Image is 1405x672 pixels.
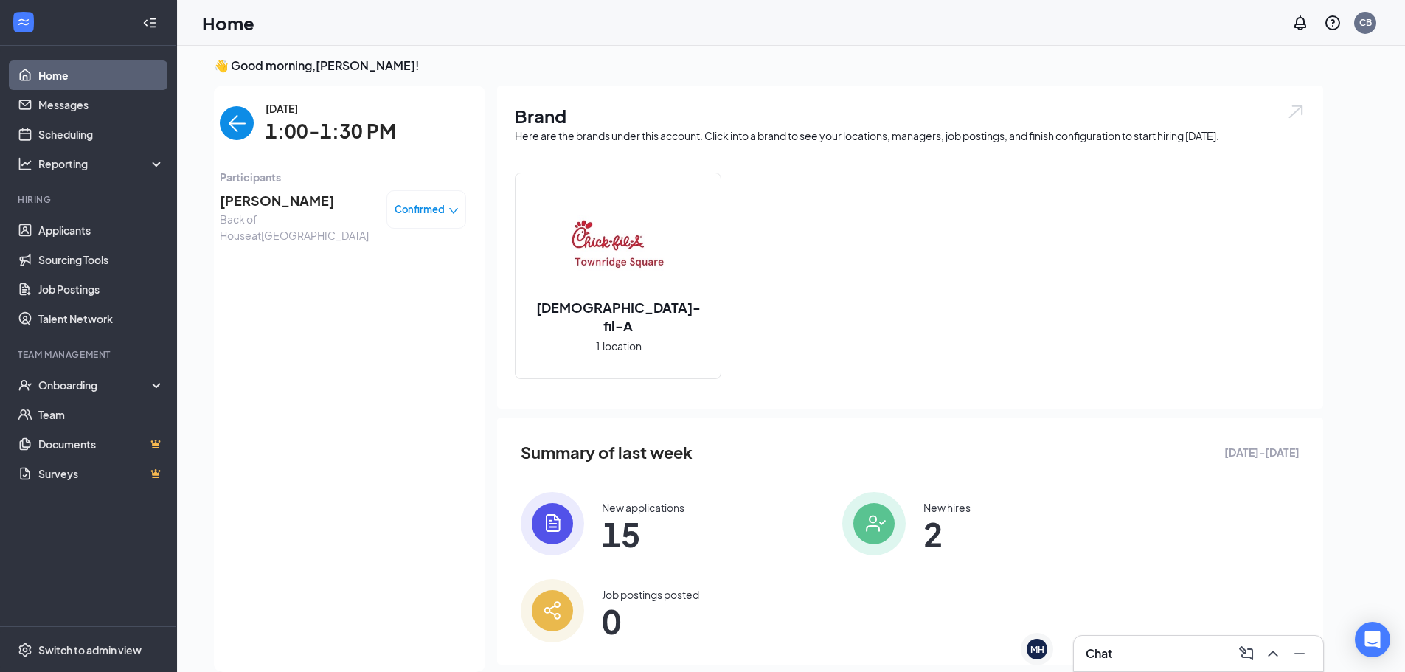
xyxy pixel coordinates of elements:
[214,58,1323,74] h3: 👋 Good morning, [PERSON_NAME] !
[38,245,164,274] a: Sourcing Tools
[18,378,32,392] svg: UserCheck
[595,338,642,354] span: 1 location
[202,10,254,35] h1: Home
[1264,645,1282,662] svg: ChevronUp
[220,106,254,140] button: back-button
[18,348,162,361] div: Team Management
[266,117,396,147] span: 1:00-1:30 PM
[16,15,31,30] svg: WorkstreamLogo
[38,429,164,459] a: DocumentsCrown
[1235,642,1258,665] button: ComposeMessage
[18,193,162,206] div: Hiring
[602,587,699,602] div: Job postings posted
[602,521,684,547] span: 15
[1030,643,1044,656] div: MH
[38,642,142,657] div: Switch to admin view
[266,100,396,117] span: [DATE]
[571,198,665,292] img: Chick-fil-A
[1288,642,1311,665] button: Minimize
[38,274,164,304] a: Job Postings
[1238,645,1255,662] svg: ComposeMessage
[521,440,693,465] span: Summary of last week
[1291,14,1309,32] svg: Notifications
[220,190,375,211] span: [PERSON_NAME]
[602,608,699,634] span: 0
[521,579,584,642] img: icon
[1355,622,1390,657] div: Open Intercom Messenger
[1261,642,1285,665] button: ChevronUp
[38,378,152,392] div: Onboarding
[516,298,721,335] h2: [DEMOGRAPHIC_DATA]-fil-A
[220,211,375,243] span: Back of House at [GEOGRAPHIC_DATA]
[18,156,32,171] svg: Analysis
[923,500,971,515] div: New hires
[521,492,584,555] img: icon
[38,304,164,333] a: Talent Network
[18,642,32,657] svg: Settings
[1324,14,1342,32] svg: QuestionInfo
[220,169,466,185] span: Participants
[515,128,1305,143] div: Here are the brands under this account. Click into a brand to see your locations, managers, job p...
[842,492,906,555] img: icon
[1291,645,1308,662] svg: Minimize
[923,521,971,547] span: 2
[515,103,1305,128] h1: Brand
[1286,103,1305,120] img: open.6027fd2a22e1237b5b06.svg
[38,90,164,119] a: Messages
[38,119,164,149] a: Scheduling
[395,202,445,217] span: Confirmed
[1359,16,1372,29] div: CB
[38,156,165,171] div: Reporting
[142,15,157,30] svg: Collapse
[1224,444,1300,460] span: [DATE] - [DATE]
[38,215,164,245] a: Applicants
[448,206,459,216] span: down
[38,400,164,429] a: Team
[602,500,684,515] div: New applications
[38,459,164,488] a: SurveysCrown
[1086,645,1112,662] h3: Chat
[38,60,164,90] a: Home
